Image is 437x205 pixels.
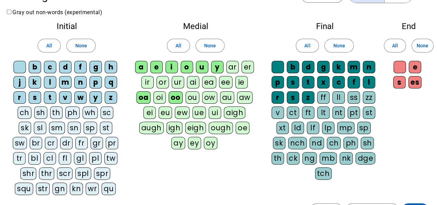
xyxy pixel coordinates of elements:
[361,137,374,149] div: sh
[332,106,345,119] div: nt
[143,106,156,119] div: ei
[348,61,360,73] div: m
[106,137,118,149] div: pr
[68,122,81,134] div: sn
[74,61,87,73] div: f
[408,76,421,88] div: es
[102,183,116,195] div: qu
[153,91,166,104] div: oi
[340,152,353,165] div: nk
[211,61,224,73] div: y
[136,91,151,104] div: oa
[302,76,314,88] div: t
[236,122,249,134] div: oe
[89,61,102,73] div: g
[167,122,183,134] div: igh
[50,106,63,119] div: th
[304,41,310,50] span: All
[317,76,330,88] div: x
[11,22,122,30] h2: Initial
[83,106,98,119] div: wh
[322,122,334,134] div: lp
[7,10,11,14] input: Gray out non-words (experimental)
[165,61,178,73] div: i
[288,137,307,149] div: nch
[202,76,216,88] div: ea
[105,61,117,73] div: h
[357,122,371,134] div: sp
[57,167,73,180] div: scr
[171,137,185,149] div: ay
[363,76,375,88] div: l
[44,91,56,104] div: t
[150,61,163,73] div: e
[202,91,217,104] div: ow
[29,61,41,73] div: b
[94,167,111,180] div: spr
[192,106,206,119] div: ue
[332,76,345,88] div: c
[276,122,289,134] div: xt
[209,106,221,119] div: ui
[287,76,299,88] div: s
[196,61,208,73] div: u
[287,152,300,165] div: ck
[75,137,88,149] div: fr
[269,22,380,30] h2: Final
[302,106,314,119] div: ft
[181,61,193,73] div: o
[13,91,26,104] div: r
[186,91,199,104] div: ou
[89,91,102,104] div: y
[324,39,353,53] button: None
[141,76,154,88] div: ir
[6,9,102,16] label: Gray out non-words (experimental)
[224,106,245,119] div: aigh
[105,76,117,88] div: q
[86,183,99,195] div: wr
[66,39,95,53] button: None
[44,61,56,73] div: c
[34,106,47,119] div: sh
[74,91,87,104] div: w
[101,106,113,119] div: sc
[320,152,337,165] div: mb
[34,122,46,134] div: sl
[74,76,87,88] div: n
[363,106,375,119] div: st
[348,76,360,88] div: f
[327,137,341,149] div: ch
[204,137,217,149] div: oy
[384,39,406,53] button: All
[391,22,426,30] h2: End
[29,91,41,104] div: s
[84,122,97,134] div: sp
[59,91,72,104] div: v
[59,76,72,88] div: m
[272,106,284,119] div: v
[13,137,27,149] div: sw
[15,183,33,195] div: squ
[296,39,319,53] button: All
[310,137,324,149] div: nd
[49,122,65,134] div: sm
[393,76,406,88] div: s
[241,61,254,73] div: er
[209,122,233,134] div: ough
[45,137,57,149] div: cr
[100,122,112,134] div: st
[89,152,102,165] div: pl
[348,91,360,104] div: ss
[196,39,225,53] button: None
[363,61,375,73] div: n
[417,41,428,50] span: None
[332,91,345,104] div: ll
[409,61,421,73] div: e
[292,122,304,134] div: ld
[29,76,41,88] div: k
[175,41,181,50] span: All
[220,91,234,104] div: au
[317,106,330,119] div: lt
[188,137,201,149] div: ey
[348,106,360,119] div: pt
